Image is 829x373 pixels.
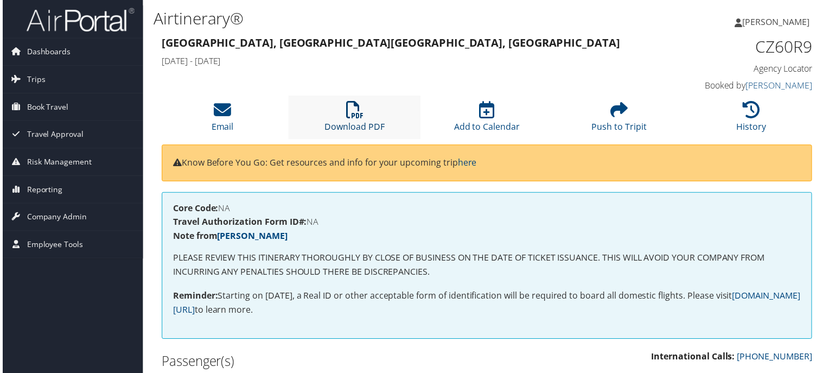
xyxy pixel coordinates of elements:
a: [PERSON_NAME] [737,5,822,38]
h4: NA [171,219,803,227]
strong: Core Code: [171,203,217,215]
strong: [GEOGRAPHIC_DATA], [GEOGRAPHIC_DATA] [GEOGRAPHIC_DATA], [GEOGRAPHIC_DATA] [160,36,621,50]
span: Risk Management [24,149,90,176]
strong: Travel Authorization Form ID#: [171,217,306,229]
a: Push to Tripit [592,108,648,134]
a: [PHONE_NUMBER] [739,352,814,364]
h1: Airtinerary® [152,7,599,30]
a: here [458,157,477,169]
span: Travel Approval [24,122,81,149]
span: Employee Tools [24,232,81,260]
a: Email [210,108,232,134]
h4: Booked by [663,80,814,92]
a: [DOMAIN_NAME][URL] [171,292,802,318]
span: Trips [24,66,43,93]
h4: Agency Locator [663,63,814,75]
p: Starting on [DATE], a Real ID or other acceptable form of identification will be required to boar... [171,291,803,319]
img: airportal-logo.png [24,7,132,33]
strong: Reminder: [171,292,216,304]
a: History [738,108,768,134]
a: [PERSON_NAME] [748,80,814,92]
a: Download PDF [324,108,384,134]
strong: Note from [171,231,286,243]
h4: [DATE] - [DATE] [160,55,647,67]
a: Add to Calendar [454,108,520,134]
span: Company Admin [24,205,85,232]
strong: International Calls: [653,352,737,364]
span: [PERSON_NAME] [744,16,812,28]
h4: NA [171,205,803,213]
span: Dashboards [24,39,68,66]
h2: Passenger(s) [160,354,479,372]
h1: CZ60R9 [663,36,814,59]
span: Book Travel [24,94,66,121]
span: Reporting [24,177,60,204]
p: Know Before You Go: Get resources and info for your upcoming trip [171,157,803,171]
a: [PERSON_NAME] [216,231,286,243]
p: PLEASE REVIEW THIS ITINERARY THOROUGHLY BY CLOSE OF BUSINESS ON THE DATE OF TICKET ISSUANCE. THIS... [171,252,803,280]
